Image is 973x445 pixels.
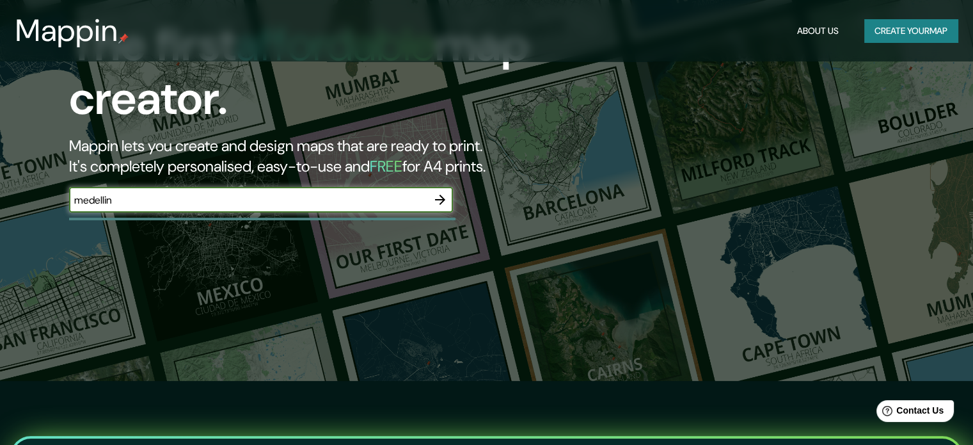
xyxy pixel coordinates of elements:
[370,156,402,176] h5: FREE
[69,18,556,136] h1: The first map creator.
[859,395,959,431] iframe: Help widget launcher
[69,193,427,207] input: Choose your favourite place
[69,136,556,177] h2: Mappin lets you create and design maps that are ready to print. It's completely personalised, eas...
[15,13,118,49] h3: Mappin
[864,19,958,43] button: Create yourmap
[792,19,844,43] button: About Us
[118,33,129,44] img: mappin-pin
